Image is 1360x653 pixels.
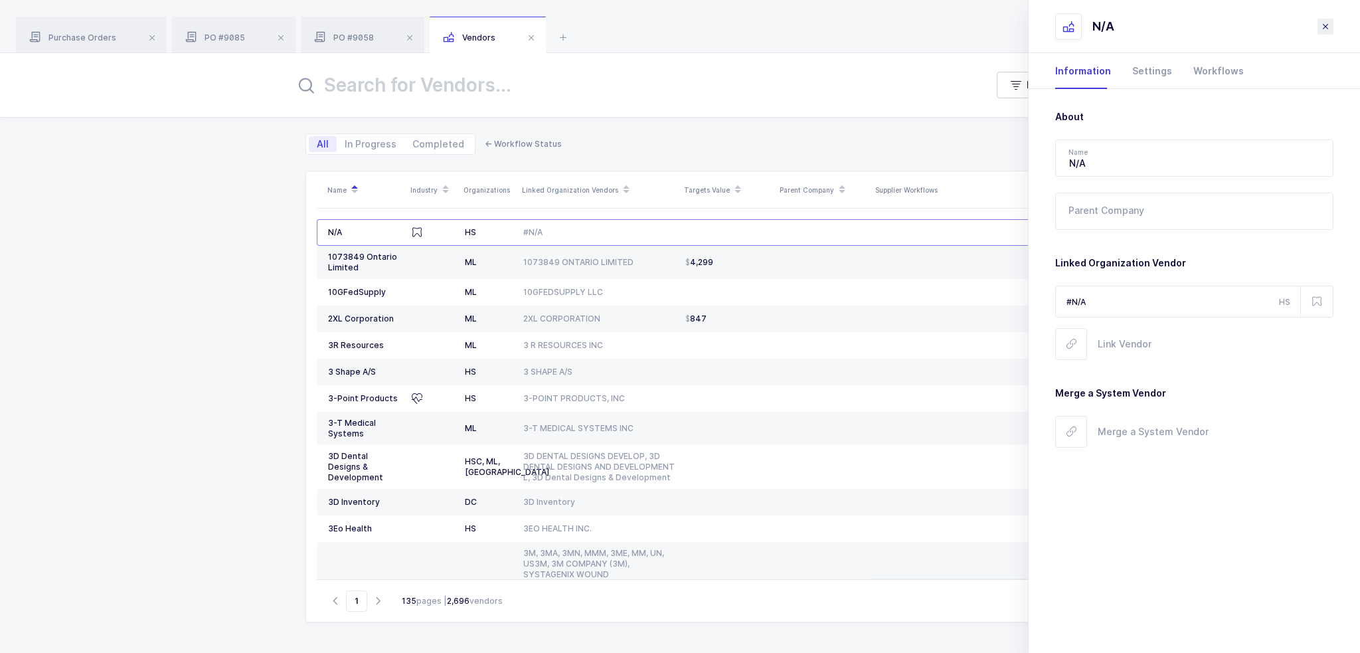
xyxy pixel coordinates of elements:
div: Industry [410,179,456,201]
div: Organizations [464,185,514,195]
div: HS [465,393,513,404]
div: 3-POINT PRODUCTS, INC [523,393,675,404]
div: #N/A [523,227,675,238]
div: 3EO HEALTH INC. [523,523,675,534]
span: All [317,140,329,149]
div: 3D Inventory [328,497,401,508]
div: Supplier Workflows [875,185,1023,195]
span: 847 [685,314,707,324]
div: HS [465,227,513,238]
span: Purchase Orders [29,33,116,43]
div: 1073849 ONTARIO LIMITED [523,257,675,268]
div: 3R Resources [328,340,401,351]
div: DC [465,497,513,508]
span: Merge a System Vendor [1098,424,1209,439]
span: PO #9085 [185,33,245,43]
div: 3D Inventory [523,497,675,508]
div: Name [327,179,402,201]
input: Name [1055,140,1333,177]
div: HSC, ML, [GEOGRAPHIC_DATA] [465,456,513,478]
input: Search for Vendors... [295,69,970,101]
div: Parent Company [780,179,867,201]
div: ML [465,314,513,324]
div: N/A [328,227,401,238]
div: 1073849 Ontario Limited [328,252,401,273]
div: 3-T MEDICAL SYSTEMS INC [523,423,675,434]
span: Go to [346,591,367,612]
div: 2XL CORPORATION [523,314,675,324]
span: PO #9058 [314,33,374,43]
div: 3 Shape A/S [328,367,401,377]
button: Merge a System Vendor [1055,416,1209,448]
button: Filter [997,72,1065,98]
div: 10GFEDSUPPLY LLC [523,287,675,298]
span: 4,299 [685,257,713,268]
div: 3D Dental Designs & Development [328,451,401,483]
input: Parent Company [1055,193,1333,230]
div: 10GFedSupply [328,287,401,298]
div: Linked Organization Vendors [522,179,676,201]
div: 3D DENTAL DESIGNS DEVELOP, 3D DENTAL DESIGNS AND DEVELOPMENT L, 3D Dental Designs & Development [523,451,675,483]
div: 3-Point Products [328,393,401,404]
span: Vendors [443,33,495,43]
span: Link Vendor [1098,336,1151,351]
span: In Progress [345,140,396,149]
span: Filter [1027,78,1051,92]
button: Link Vendor [1055,328,1151,360]
h3: About [1055,110,1333,124]
div: 2XL Corporation [328,314,401,324]
span: Completed [412,140,464,149]
div: HS [465,367,513,377]
b: 2,696 [447,596,469,606]
div: Targets Value [684,179,772,201]
div: N/A [1092,19,1114,35]
div: 3Eo Health [328,523,401,534]
div: 3-T Medical Systems [328,418,401,439]
span: Merge a System Vendor [1055,387,1166,399]
span: Linked Organization Vendor [1055,257,1186,268]
button: close drawer [1317,19,1333,35]
b: 135 [402,596,416,606]
div: ML [465,340,513,351]
div: 3 SHAPE A/S [523,367,675,377]
div: Information [1055,53,1122,89]
span: ← Workflow Status [485,139,562,149]
div: ML [465,423,513,434]
div: Workflows [1183,53,1244,89]
div: HS [465,523,513,534]
div: ML [465,257,513,268]
div: Settings [1122,53,1183,89]
div: 3 R RESOURCES INC [523,340,675,351]
div: ML [465,287,513,298]
span: HS [1279,297,1290,307]
div: pages | vendors [402,595,503,607]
